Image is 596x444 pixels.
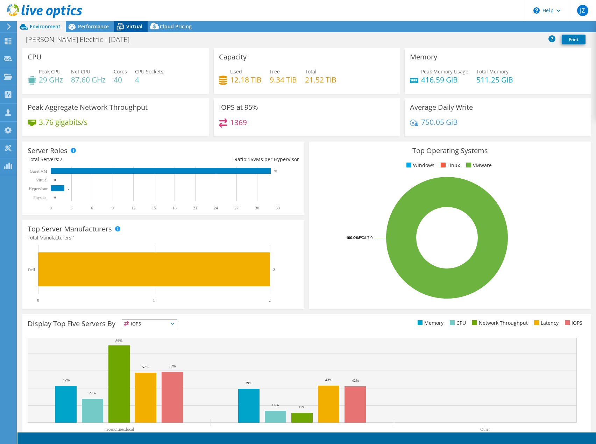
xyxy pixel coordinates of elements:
[28,53,42,61] h3: CPU
[219,53,247,61] h3: Capacity
[416,319,444,327] li: Memory
[219,103,258,111] h3: IOPS at 95%
[28,147,68,155] h3: Server Roles
[476,68,509,75] span: Total Memory
[255,206,259,210] text: 30
[448,319,466,327] li: CPU
[59,156,62,163] span: 2
[410,103,473,111] h3: Average Daily Write
[169,364,176,368] text: 58%
[30,169,47,174] text: Guest VM
[359,235,372,240] tspan: ESXi 7.0
[33,195,48,200] text: Physical
[230,68,242,75] span: Used
[28,225,112,233] h3: Top Server Manufacturers
[115,338,122,343] text: 89%
[532,319,559,327] li: Latency
[346,235,359,240] tspan: 100.0%
[405,162,434,169] li: Windows
[131,206,135,210] text: 12
[214,206,218,210] text: 24
[135,68,163,75] span: CPU Sockets
[54,196,56,199] text: 0
[105,427,134,432] text: necesx1.nec.local
[28,267,35,272] text: Dell
[91,206,93,210] text: 6
[126,23,142,30] span: Virtual
[50,206,52,210] text: 0
[71,68,90,75] span: Net CPU
[114,76,127,84] h4: 40
[142,365,149,369] text: 57%
[305,68,317,75] span: Total
[421,118,458,126] h4: 750.05 GiB
[78,23,109,30] span: Performance
[314,147,586,155] h3: Top Operating Systems
[248,156,253,163] span: 16
[421,68,468,75] span: Peak Memory Usage
[114,68,127,75] span: Cores
[29,186,48,191] text: Hypervisor
[68,187,70,191] text: 2
[470,319,528,327] li: Network Throughput
[23,36,140,43] h1: [PERSON_NAME] Electric - [DATE]
[71,76,106,84] h4: 87.60 GHz
[28,234,299,242] h4: Total Manufacturers:
[563,319,582,327] li: IOPS
[39,76,63,84] h4: 29 GHz
[480,427,490,432] text: Other
[153,298,155,303] text: 1
[135,76,163,84] h4: 4
[193,206,197,210] text: 21
[464,162,492,169] li: VMware
[410,53,437,61] h3: Memory
[72,234,75,241] span: 1
[28,103,148,111] h3: Peak Aggregate Network Throughput
[439,162,460,169] li: Linux
[28,156,163,163] div: Total Servers:
[272,403,279,407] text: 14%
[325,378,332,382] text: 43%
[163,156,299,163] div: Ratio: VMs per Hypervisor
[533,7,540,14] svg: \n
[122,320,177,328] span: IOPS
[112,206,114,210] text: 9
[269,298,271,303] text: 2
[274,170,277,173] text: 32
[172,206,177,210] text: 18
[421,76,468,84] h4: 416.59 GiB
[36,178,48,182] text: Virtual
[70,206,72,210] text: 3
[39,118,87,126] h4: 3.76 gigabits/s
[562,35,586,44] a: Print
[270,76,297,84] h4: 9.34 TiB
[63,378,70,382] text: 42%
[230,76,262,84] h4: 12.18 TiB
[37,298,39,303] text: 0
[276,206,280,210] text: 33
[30,23,61,30] span: Environment
[152,206,156,210] text: 15
[234,206,239,210] text: 27
[305,76,336,84] h4: 21.52 TiB
[54,178,56,182] text: 0
[160,23,192,30] span: Cloud Pricing
[89,391,96,395] text: 27%
[230,119,247,126] h4: 1369
[245,381,252,385] text: 39%
[273,267,275,272] text: 2
[39,68,61,75] span: Peak CPU
[476,76,513,84] h4: 511.25 GiB
[298,405,305,409] text: 11%
[352,378,359,382] text: 42%
[270,68,280,75] span: Free
[577,5,588,16] span: JZ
